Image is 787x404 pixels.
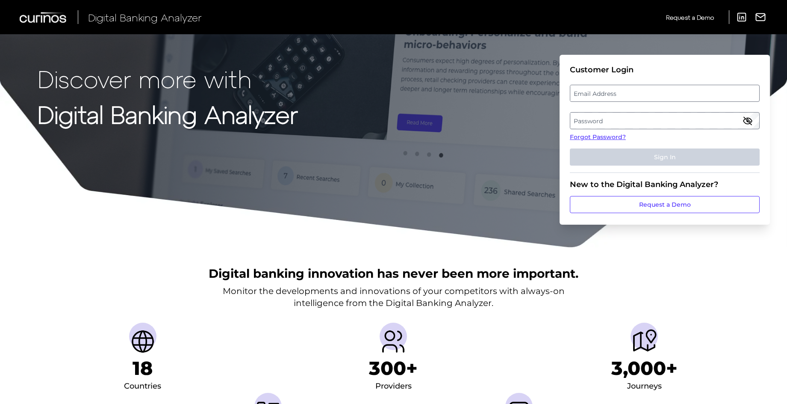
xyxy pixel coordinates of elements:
[375,380,412,393] div: Providers
[570,113,759,128] label: Password
[570,133,760,142] a: Forgot Password?
[369,357,418,380] h1: 300+
[570,196,760,213] a: Request a Demo
[20,12,68,23] img: Curinos
[570,149,760,166] button: Sign In
[223,285,565,309] p: Monitor the developments and innovations of your competitors with always-on intelligence from the...
[666,14,714,21] span: Request a Demo
[38,65,298,92] p: Discover more with
[666,10,714,24] a: Request a Demo
[133,357,153,380] h1: 18
[88,11,202,24] span: Digital Banking Analyzer
[570,65,760,74] div: Customer Login
[129,328,156,355] img: Countries
[380,328,407,355] img: Providers
[570,86,759,101] label: Email Address
[627,380,662,393] div: Journeys
[124,380,161,393] div: Countries
[38,100,298,128] strong: Digital Banking Analyzer
[570,180,760,189] div: New to the Digital Banking Analyzer?
[631,328,658,355] img: Journeys
[209,265,578,282] h2: Digital banking innovation has never been more important.
[611,357,678,380] h1: 3,000+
